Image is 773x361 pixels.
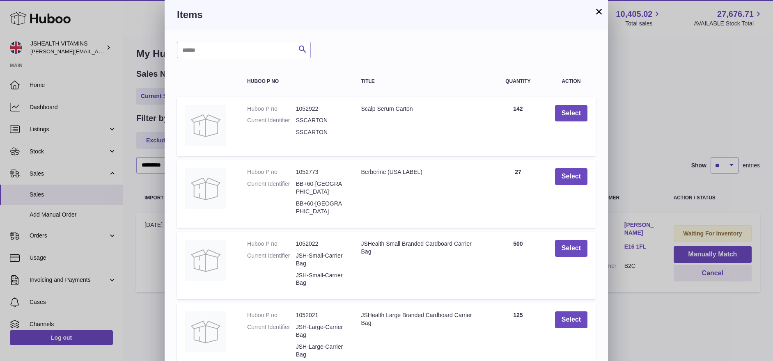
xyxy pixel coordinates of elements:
dt: Huboo P no [247,168,296,176]
th: Title [353,71,489,92]
dd: SSCARTON [296,128,345,136]
div: Berberine (USA LABEL) [361,168,481,176]
dd: JSH-Large-CarrierBag [296,343,345,359]
dd: JSH-Small-CarrierBag [296,252,345,267]
img: JSHealth Small Branded Cardboard Carrier Bag [185,240,226,281]
th: Huboo P no [239,71,353,92]
th: Action [547,71,596,92]
th: Quantity [489,71,547,92]
dd: 1052922 [296,105,345,113]
dd: BB+60-[GEOGRAPHIC_DATA] [296,180,345,196]
dt: Current Identifier [247,117,296,124]
dt: Current Identifier [247,180,296,196]
img: Berberine (USA LABEL) [185,168,226,209]
div: JSHealth Small Branded Cardboard Carrier Bag [361,240,481,256]
dt: Huboo P no [247,105,296,113]
dt: Current Identifier [247,323,296,339]
button: Select [555,168,587,185]
img: Scalp Serum Carton [185,105,226,146]
dd: SSCARTON [296,117,345,124]
dd: BB+60-[GEOGRAPHIC_DATA] [296,200,345,215]
dt: Huboo P no [247,311,296,319]
td: 500 [489,232,547,299]
button: Select [555,311,587,328]
dd: 1052773 [296,168,345,176]
dt: Huboo P no [247,240,296,248]
h3: Items [177,8,596,21]
button: × [594,7,604,16]
dd: 1052021 [296,311,345,319]
button: Select [555,240,587,257]
dd: JSH-Large-CarrierBag [296,323,345,339]
dd: JSH-Small-CarrierBag [296,272,345,287]
div: Scalp Serum Carton [361,105,481,113]
td: 27 [489,160,547,227]
button: Select [555,105,587,122]
img: JSHealth Large Branded Cardboard Carrier Bag [185,311,226,352]
td: 142 [489,97,547,156]
div: JSHealth Large Branded Cardboard Carrier Bag [361,311,481,327]
dd: 1052022 [296,240,345,248]
dt: Current Identifier [247,252,296,267]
